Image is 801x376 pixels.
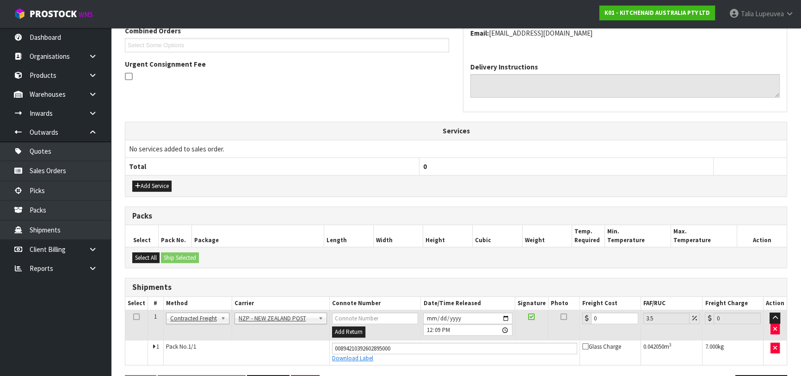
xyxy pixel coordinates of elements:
input: Freight Cost [591,313,638,324]
th: Freight Cost [580,297,641,310]
th: Photo [548,297,580,310]
button: Ship Selected [161,252,199,263]
label: Combined Orders [125,26,181,36]
th: Total [125,158,419,175]
td: m [641,340,702,365]
th: Connote Number [330,297,421,310]
input: Connote Number [332,343,577,354]
span: ProStock [30,8,77,20]
label: Delivery Instructions [470,62,538,72]
span: 0 [423,162,427,171]
th: Action [737,225,787,247]
span: 1 [156,343,159,351]
a: Download Label [332,354,373,362]
th: Date/Time Released [421,297,515,310]
th: Height [423,225,473,247]
span: Contracted Freight [170,313,217,324]
th: Length [324,225,373,247]
a: K01 - KITCHENAID AUSTRALIA PTY LTD [599,6,715,20]
td: Pack No. [163,340,330,365]
th: FAF/RUC [641,297,702,310]
small: WMS [79,10,93,19]
td: No services added to sales order. [125,140,787,157]
th: Weight [522,225,572,247]
address: 102737738 [EMAIL_ADDRESS][DOMAIN_NAME] [470,19,780,38]
th: # [148,297,164,310]
span: NZP - NEW ZEALAND POST [239,313,315,324]
h3: Packs [132,212,780,220]
th: Services [125,122,787,140]
th: Width [373,225,423,247]
span: Talia [741,9,754,18]
sup: 3 [669,342,672,348]
span: 1/1 [188,343,196,351]
th: Pack No. [159,225,192,247]
img: cube-alt.png [14,8,25,19]
th: Freight Charge [702,297,764,310]
th: Min. Temperature [605,225,671,247]
button: Select All [132,252,160,263]
span: 7.000 [705,343,717,351]
span: Glass Charge [582,343,621,351]
h3: Shipments [132,283,780,292]
strong: email [470,29,489,38]
th: Cubic [473,225,522,247]
th: Method [163,297,232,310]
strong: K01 - KITCHENAID AUSTRALIA PTY LTD [604,9,710,17]
th: Signature [515,297,548,310]
th: Package [191,225,324,247]
span: Lupeuvea [755,9,784,18]
td: kg [702,340,764,365]
span: 0.042050 [643,343,664,351]
th: Max. Temperature [671,225,737,247]
th: Carrier [232,297,330,310]
label: Urgent Consignment Fee [125,59,206,69]
th: Temp. Required [572,225,605,247]
input: Freight Charge [714,313,761,324]
th: Select [125,297,148,310]
button: Add Return [332,326,365,338]
th: Select [125,225,159,247]
input: Connote Number [332,313,418,324]
button: Add Service [132,181,172,192]
input: Freight Adjustment [643,313,690,324]
span: 1 [154,313,157,320]
th: Action [763,297,787,310]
